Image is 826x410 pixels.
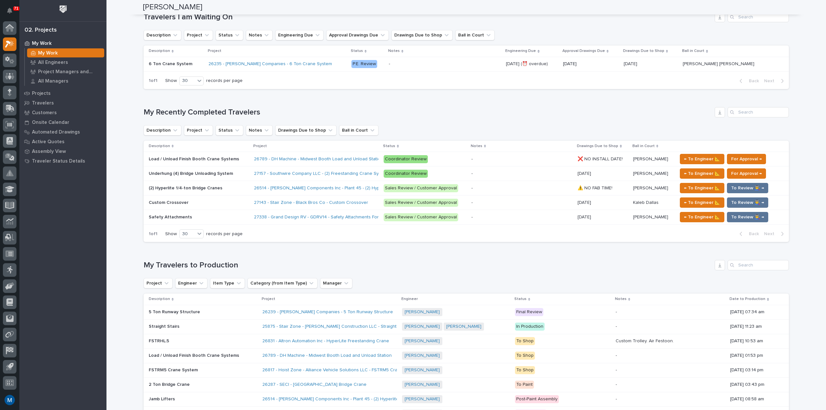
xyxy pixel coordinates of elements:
p: ❌ NO INSTALL DATE! [578,155,624,162]
p: [PERSON_NAME] [633,184,670,191]
span: To Review 👨‍🏭 → [731,213,764,221]
button: ← To Engineer 📐 [680,212,724,222]
a: [PERSON_NAME] [405,309,440,315]
p: My Work [38,50,58,56]
h1: Travelers I am Waiting On [144,13,712,22]
p: [DATE] 10:53 am [730,338,779,344]
span: To Review 👨‍🏭 → [731,199,764,206]
div: - [471,185,473,191]
button: Next [761,78,789,84]
p: 1 of 1 [144,73,163,89]
tr: Load / Unload Finish Booth Crane SystemsLoad / Unload Finish Booth Crane Systems 26789 - DH Machi... [144,152,789,166]
p: ⚠️ NO FAB TIME! [578,184,614,191]
p: [PERSON_NAME] [633,170,670,176]
p: Show [165,231,177,237]
tr: Straight StairsStraight Stairs 25875 - Stair Zone - [PERSON_NAME] Construction LLC - Straight Sta... [144,319,789,334]
p: records per page [206,231,243,237]
p: Safety Attachments [149,213,193,220]
div: - [471,156,473,162]
div: - [616,367,617,373]
p: [PERSON_NAME] [633,155,670,162]
span: ← To Engineer 📐 [684,170,720,177]
button: Engineering Due [275,30,324,40]
p: Project [262,295,275,303]
a: 26789 - DH Machine - Midwest Booth Load and Unload Station [254,156,383,162]
p: Status [514,295,527,303]
button: ← To Engineer 📐 [680,168,724,179]
button: Category (from Item Type) [247,278,317,288]
a: [PERSON_NAME] [405,367,440,373]
p: [DATE] 11:23 am [730,324,779,329]
button: Project [144,278,173,288]
button: Ball in Court [339,125,378,135]
p: Load / Unload Finish Booth Crane Systems [149,155,240,162]
button: Manager [320,278,352,288]
button: Notes [246,30,273,40]
p: Show [165,78,177,84]
p: [DATE] [563,61,619,67]
div: Search [728,260,789,270]
p: Approval Drawings Due [562,47,605,55]
div: Search [728,107,789,117]
tr: FSTRHL.5FSTRHL.5 26831 - Altron Automation Inc - HyperLite Freestanding Crane [PERSON_NAME] To Sh... [144,334,789,348]
div: Custom Trolley. Air Festoon. [616,338,674,344]
span: ← To Engineer 📐 [684,184,720,192]
p: Onsite Calendar [32,120,69,125]
p: [DATE] 08:58 am [730,396,779,402]
a: [PERSON_NAME] [405,324,440,329]
div: Coordinator Review [384,155,428,163]
a: Traveler Status Details [19,156,106,166]
a: 27338 - Grand Design RV - GDRV14 - Safety Attachments For Tent Vacuum [254,215,407,220]
span: Back [745,231,759,237]
button: Project [184,125,213,135]
a: All Managers [25,76,106,85]
div: - [616,396,617,402]
div: - [616,324,617,329]
p: Project [208,47,221,55]
button: ← To Engineer 📐 [680,154,724,164]
a: 27157 - Southwire Company LLC - (2) Freestanding Crane Systems [254,171,391,176]
div: 30 [180,231,195,237]
p: Projects [32,91,51,96]
a: Assembly View [19,146,106,156]
a: [PERSON_NAME] [405,338,440,344]
a: 26789 - DH Machine - Midwest Booth Load and Unload Station [262,353,392,358]
p: 5 Ton Runway Structure [149,308,201,315]
a: 26287 - SECI - [GEOGRAPHIC_DATA] Bridge Crane [262,382,367,387]
p: Status [351,47,363,55]
tr: FSTRM5 Crane SystemFSTRM5 Crane System 26817 - Hoist Zone - Alliance Vehicle Solutions LLC - FSTR... [144,363,789,377]
p: Travelers [32,100,54,106]
p: Notes [471,143,482,150]
p: Notes [615,295,627,303]
div: Search [728,12,789,22]
button: Notes [246,125,273,135]
p: Drawings Due to Shop [623,47,664,55]
button: Status [216,125,243,135]
span: ← To Engineer 📐 [684,199,720,206]
p: [DATE] [578,170,592,176]
a: 26514 - [PERSON_NAME] Components Inc - Plant 45 - (2) Hyperlite ¼ ton bridge cranes; 24’ x 60’ [262,396,462,402]
a: Projects [19,88,106,98]
a: [PERSON_NAME] [405,353,440,358]
a: Project Managers and Engineers [25,67,106,76]
p: Active Quotes [32,139,65,145]
div: Notifications71 [8,8,16,18]
p: Engineering Due [505,47,536,55]
button: Ball in Court [455,30,495,40]
button: Description [144,125,181,135]
button: Approval Drawings Due [326,30,389,40]
p: Ball in Court [632,143,655,150]
p: [DATE] [578,213,592,220]
tr: Jamb LiftersJamb Lifters 26514 - [PERSON_NAME] Components Inc - Plant 45 - (2) Hyperlite ¼ ton br... [144,392,789,406]
tr: Underhung (4) Bridge Unloading SystemUnderhung (4) Bridge Unloading System 27157 - Southwire Comp... [144,166,789,181]
p: All Engineers [38,60,68,65]
a: Travelers [19,98,106,108]
button: To Review 👨‍🏭 → [727,212,768,222]
p: Custom Crossover [149,199,190,205]
span: Next [764,231,778,237]
button: Drawings Due to Shop [275,125,337,135]
p: All Managers [38,78,68,84]
tr: 6 Ton Crane System6 Ton Crane System 26235 - [PERSON_NAME] Companies - 6 Ton Crane System P.E. Re... [144,57,789,71]
div: Sales Review / Customer Approval [384,199,458,207]
div: To Shop [515,352,535,360]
